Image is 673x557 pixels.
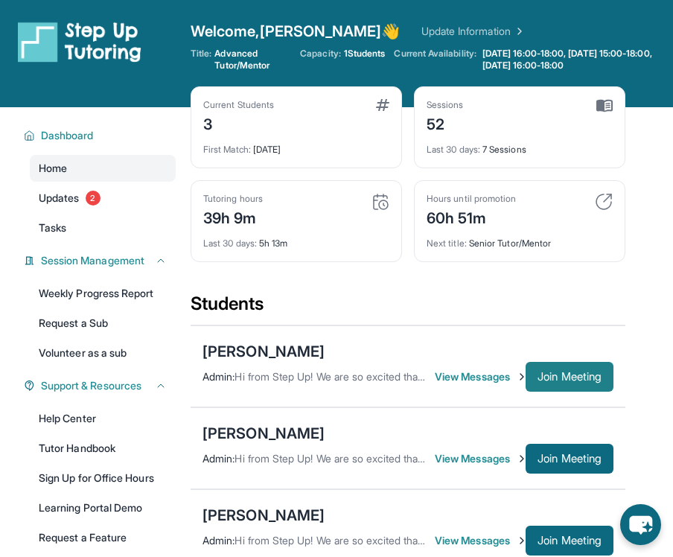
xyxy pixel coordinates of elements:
span: Join Meeting [538,372,602,381]
span: Support & Resources [41,378,141,393]
div: 3 [203,111,274,135]
img: card [376,99,389,111]
span: Updates [39,191,80,206]
a: Request a Feature [30,524,176,551]
button: Support & Resources [35,378,167,393]
span: [DATE] 16:00-18:00, [DATE] 15:00-18:00, [DATE] 16:00-18:00 [482,48,670,71]
div: [PERSON_NAME] [202,505,325,526]
span: Title: [191,48,211,71]
button: Dashboard [35,128,167,143]
img: Chevron-Right [516,453,528,465]
div: Hours until promotion [427,193,516,205]
div: 7 Sessions [427,135,613,156]
span: Admin : [202,370,235,383]
a: Home [30,155,176,182]
div: Tutoring hours [203,193,263,205]
a: [DATE] 16:00-18:00, [DATE] 15:00-18:00, [DATE] 16:00-18:00 [479,48,673,71]
span: Last 30 days : [203,238,257,249]
span: Home [39,161,67,176]
span: First Match : [203,144,251,155]
span: View Messages [435,533,526,548]
button: chat-button [620,504,661,545]
span: Tasks [39,220,66,235]
button: Join Meeting [526,444,613,474]
div: [PERSON_NAME] [202,423,325,444]
span: Last 30 days : [427,144,480,155]
span: Admin : [202,452,235,465]
a: Learning Portal Demo [30,494,176,521]
img: logo [18,21,141,63]
span: Session Management [41,253,144,268]
div: 60h 51m [427,205,516,229]
div: Students [191,292,625,325]
img: card [596,99,613,112]
img: Chevron Right [511,24,526,39]
a: Sign Up for Office Hours [30,465,176,491]
img: Chevron-Right [516,535,528,547]
a: Tasks [30,214,176,241]
div: Sessions [427,99,464,111]
div: Current Students [203,99,274,111]
span: Dashboard [41,128,94,143]
a: Tutor Handbook [30,435,176,462]
a: Updates2 [30,185,176,211]
span: View Messages [435,451,526,466]
button: Session Management [35,253,167,268]
a: Volunteer as a sub [30,340,176,366]
a: Request a Sub [30,310,176,337]
span: 2 [86,191,101,206]
div: Senior Tutor/Mentor [427,229,613,249]
img: Chevron-Right [516,371,528,383]
span: 1 Students [344,48,386,60]
div: [PERSON_NAME] [202,341,325,362]
span: Welcome, [PERSON_NAME] 👋 [191,21,401,42]
div: 39h 9m [203,205,263,229]
span: Capacity: [300,48,341,60]
span: View Messages [435,369,526,384]
span: Advanced Tutor/Mentor [214,48,291,71]
img: card [595,193,613,211]
span: Join Meeting [538,454,602,463]
button: Join Meeting [526,362,613,392]
a: Help Center [30,405,176,432]
div: [DATE] [203,135,389,156]
span: Next title : [427,238,467,249]
span: Admin : [202,534,235,547]
span: Current Availability: [394,48,476,71]
div: 5h 13m [203,229,389,249]
span: Join Meeting [538,536,602,545]
a: Weekly Progress Report [30,280,176,307]
div: 52 [427,111,464,135]
a: Update Information [421,24,526,39]
img: card [371,193,389,211]
button: Join Meeting [526,526,613,556]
